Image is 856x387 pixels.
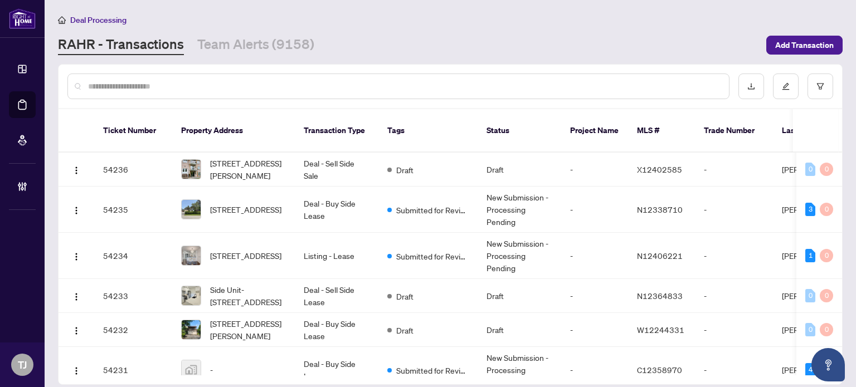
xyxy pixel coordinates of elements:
[182,200,201,219] img: thumbnail-img
[94,279,172,313] td: 54233
[478,109,561,153] th: Status
[820,203,833,216] div: 0
[396,204,469,216] span: Submitted for Review
[67,160,85,178] button: Logo
[805,249,815,262] div: 1
[805,203,815,216] div: 3
[72,206,81,215] img: Logo
[773,74,799,99] button: edit
[58,35,184,55] a: RAHR - Transactions
[628,109,695,153] th: MLS #
[210,283,286,308] span: Side Unit-[STREET_ADDRESS]
[637,251,683,261] span: N12406221
[561,153,628,187] td: -
[67,247,85,264] button: Logo
[805,163,815,176] div: 0
[94,313,172,347] td: 54232
[378,109,478,153] th: Tags
[747,82,755,90] span: download
[396,364,469,376] span: Submitted for Review
[182,160,201,179] img: thumbnail-img
[295,187,378,233] td: Deal - Buy Side Lease
[72,366,81,375] img: Logo
[396,250,469,262] span: Submitted for Review
[210,203,281,215] span: [STREET_ADDRESS]
[561,109,628,153] th: Project Name
[182,360,201,379] img: thumbnail-img
[72,292,81,301] img: Logo
[695,233,773,279] td: -
[637,164,682,174] span: X12402585
[766,36,843,55] button: Add Transaction
[67,200,85,218] button: Logo
[94,153,172,187] td: 54236
[637,204,683,214] span: N12338710
[67,361,85,379] button: Logo
[396,290,414,302] span: Draft
[738,74,764,99] button: download
[182,286,201,305] img: thumbnail-img
[94,187,172,233] td: 54235
[478,187,561,233] td: New Submission - Processing Pending
[820,249,833,262] div: 0
[820,289,833,302] div: 0
[808,74,833,99] button: filter
[805,323,815,336] div: 0
[197,35,314,55] a: Team Alerts (9158)
[782,82,790,90] span: edit
[695,153,773,187] td: -
[72,252,81,261] img: Logo
[478,279,561,313] td: Draft
[805,363,815,376] div: 4
[820,323,833,336] div: 0
[182,320,201,339] img: thumbnail-img
[67,321,85,339] button: Logo
[396,324,414,336] span: Draft
[561,233,628,279] td: -
[9,8,36,29] img: logo
[561,313,628,347] td: -
[182,246,201,265] img: thumbnail-img
[70,15,127,25] span: Deal Processing
[478,153,561,187] td: Draft
[695,313,773,347] td: -
[816,82,824,90] span: filter
[561,187,628,233] td: -
[295,313,378,347] td: Deal - Buy Side Lease
[94,233,172,279] td: 54234
[295,279,378,313] td: Deal - Sell Side Lease
[210,364,213,376] span: -
[820,163,833,176] div: 0
[396,164,414,176] span: Draft
[172,109,295,153] th: Property Address
[210,249,281,262] span: [STREET_ADDRESS]
[775,36,834,54] span: Add Transaction
[67,287,85,305] button: Logo
[637,365,682,375] span: C12358970
[18,357,27,373] span: TJ
[478,313,561,347] td: Draft
[210,157,286,182] span: [STREET_ADDRESS][PERSON_NAME]
[478,233,561,279] td: New Submission - Processing Pending
[805,289,815,302] div: 0
[72,326,81,335] img: Logo
[94,109,172,153] th: Ticket Number
[561,279,628,313] td: -
[58,16,66,24] span: home
[295,233,378,279] td: Listing - Lease
[210,317,286,342] span: [STREET_ADDRESS][PERSON_NAME]
[295,109,378,153] th: Transaction Type
[695,187,773,233] td: -
[295,153,378,187] td: Deal - Sell Side Sale
[72,166,81,175] img: Logo
[637,325,684,335] span: W12244331
[695,279,773,313] td: -
[637,291,683,301] span: N12364833
[695,109,773,153] th: Trade Number
[811,348,845,381] button: Open asap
